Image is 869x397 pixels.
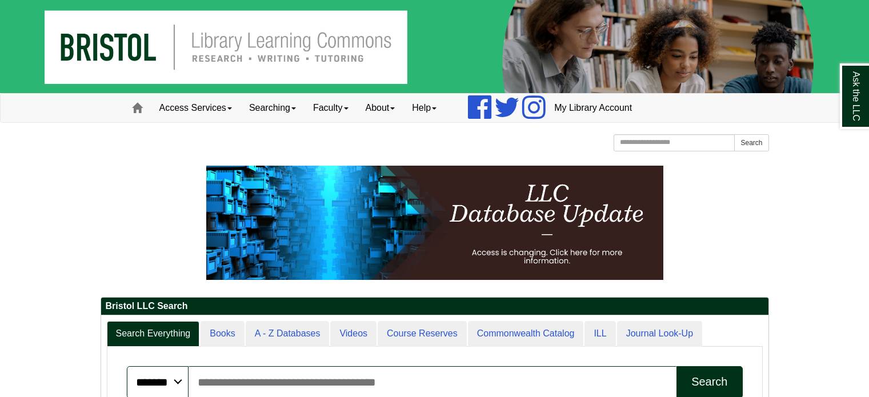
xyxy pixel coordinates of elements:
[546,94,640,122] a: My Library Account
[305,94,357,122] a: Faculty
[206,166,663,280] img: HTML tutorial
[201,321,244,347] a: Books
[357,94,404,122] a: About
[330,321,377,347] a: Videos
[107,321,200,347] a: Search Everything
[617,321,702,347] a: Journal Look-Up
[734,134,768,151] button: Search
[151,94,241,122] a: Access Services
[246,321,330,347] a: A - Z Databases
[584,321,615,347] a: ILL
[241,94,305,122] a: Searching
[378,321,467,347] a: Course Reserves
[468,321,584,347] a: Commonwealth Catalog
[101,298,768,315] h2: Bristol LLC Search
[691,375,727,388] div: Search
[403,94,445,122] a: Help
